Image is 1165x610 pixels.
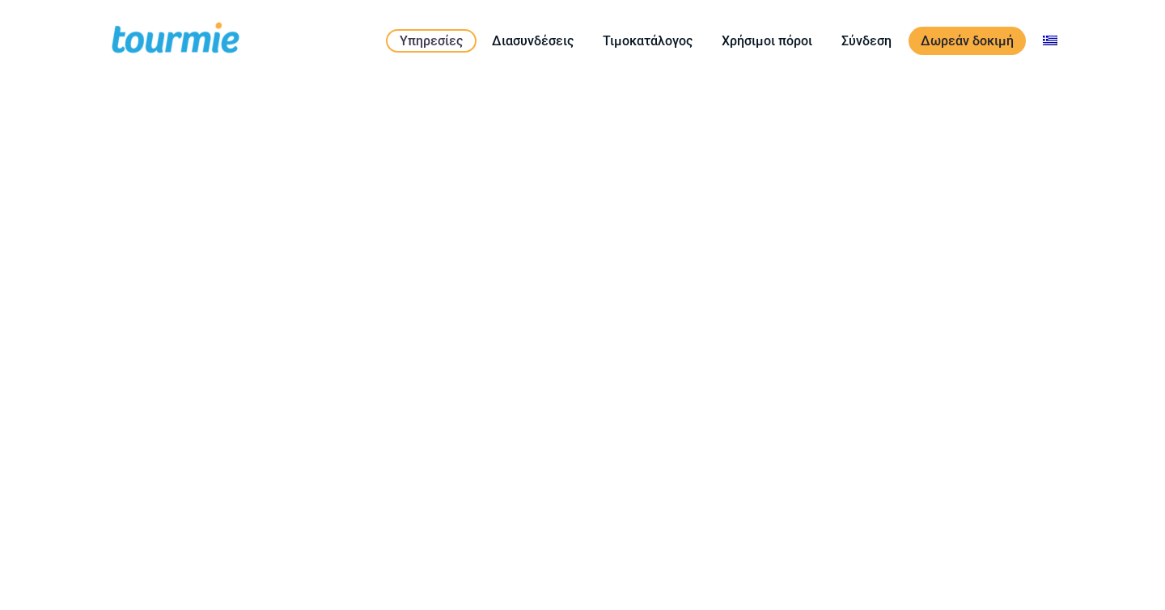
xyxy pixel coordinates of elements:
a: Δωρεάν δοκιμή [909,27,1026,55]
a: Διασυνδέσεις [480,31,586,51]
a: Υπηρεσίες [386,29,477,53]
a: Χρήσιμοι πόροι [710,31,824,51]
a: Σύνδεση [829,31,904,51]
a: Τιμοκατάλογος [591,31,705,51]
